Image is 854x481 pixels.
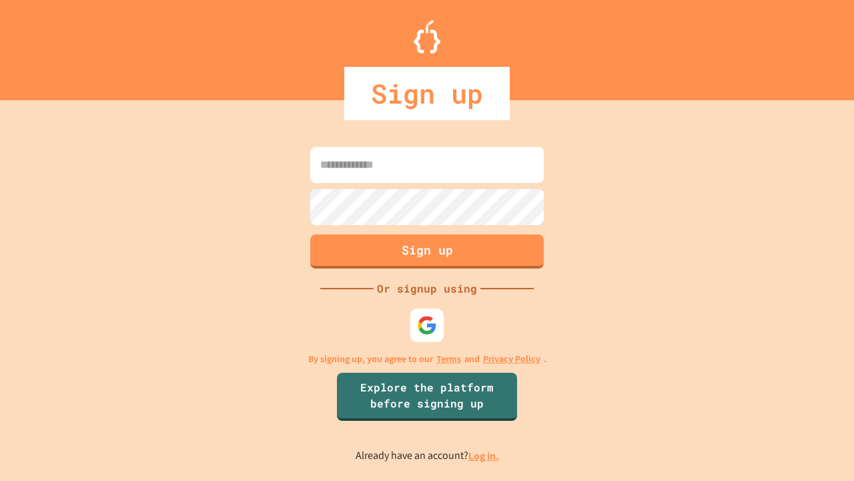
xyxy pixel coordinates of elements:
[468,449,499,463] a: Log in.
[374,281,480,297] div: Or signup using
[417,315,437,335] img: google-icon.svg
[743,369,841,426] iframe: chat widget
[337,373,517,421] a: Explore the platform before signing up
[356,448,499,464] p: Already have an account?
[436,352,461,366] a: Terms
[483,352,540,366] a: Privacy Policy
[308,352,546,366] p: By signing up, you agree to our and .
[310,234,544,269] button: Sign up
[344,67,510,120] div: Sign up
[798,428,841,468] iframe: chat widget
[414,20,440,53] img: Logo.svg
